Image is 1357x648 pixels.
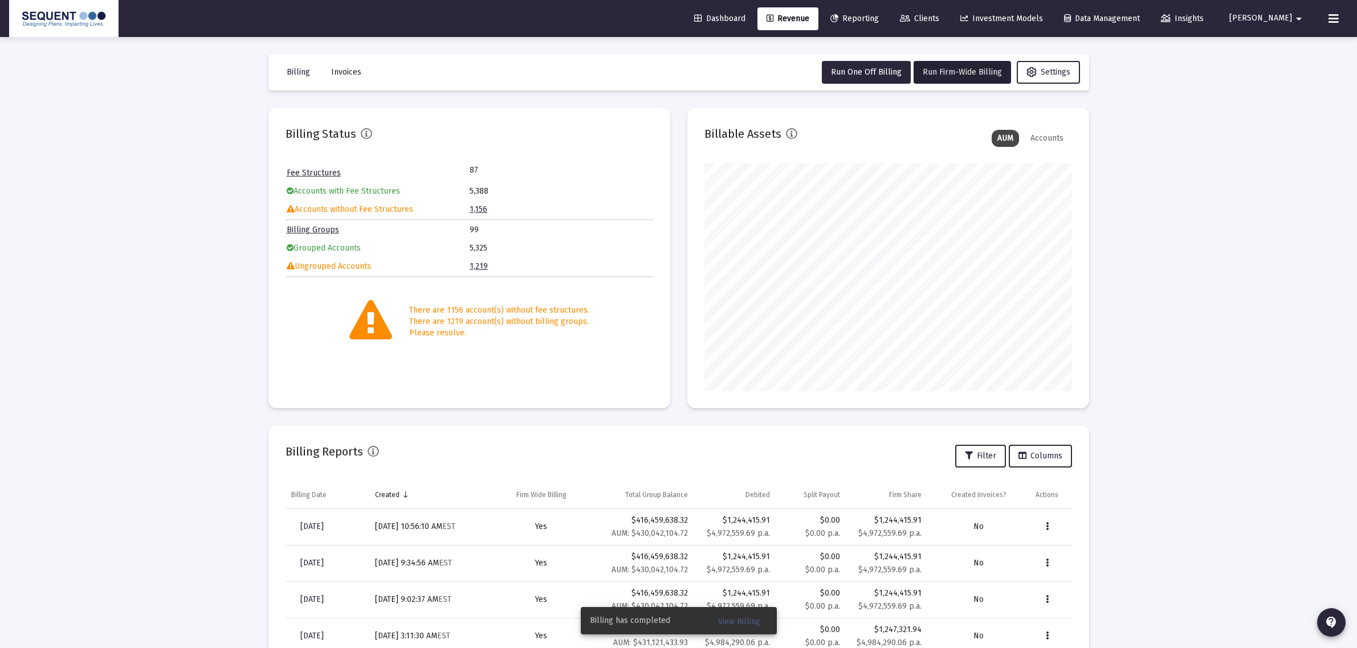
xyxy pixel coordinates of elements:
td: Column Billing Date [286,481,370,508]
mat-icon: arrow_drop_down [1292,7,1306,30]
span: Investment Models [960,14,1043,23]
button: Columns [1009,445,1072,467]
span: Revenue [767,14,809,23]
mat-icon: contact_support [1325,616,1338,629]
td: Column Created Invoices? [927,481,1030,508]
h2: Billable Assets [704,125,781,143]
td: Column Total Group Balance [592,481,694,508]
button: [PERSON_NAME] [1216,7,1319,30]
small: EST [437,631,450,641]
small: $4,972,559.69 p.a. [858,601,922,611]
a: Clients [891,7,948,30]
div: Yes [497,521,586,532]
span: Invoices [331,67,361,77]
button: Run One Off Billing [822,61,911,84]
div: There are 1219 account(s) without billing groups. [409,316,589,327]
div: No [933,594,1024,605]
div: Total Group Balance [625,490,688,499]
div: $1,244,415.91 [699,551,769,563]
span: Settings [1026,67,1070,77]
div: No [933,630,1024,642]
div: Yes [497,594,586,605]
div: No [933,557,1024,569]
button: Settings [1017,61,1080,84]
span: Data Management [1064,14,1140,23]
div: $416,459,638.32 [597,515,688,539]
a: Revenue [757,7,818,30]
td: Column Firm Share [846,481,927,508]
small: AUM: $430,042,104.72 [612,565,688,575]
small: $0.00 p.a. [805,528,840,538]
span: Billing [287,67,310,77]
td: Ungrouped Accounts [287,258,469,275]
small: $4,972,559.69 p.a. [858,528,922,538]
span: View Billing [718,617,760,626]
td: 87 [470,165,561,176]
div: $1,244,415.91 [699,515,769,526]
small: $4,984,290.06 p.a. [857,638,922,647]
td: Column Created [369,481,491,508]
div: There are 1156 account(s) without fee structures. [409,305,589,316]
a: [DATE] [291,625,333,647]
span: Filter [965,451,996,461]
span: Billing has completed [590,615,670,626]
a: 1,219 [470,261,488,271]
button: Invoices [322,61,370,84]
div: Firm Share [889,490,922,499]
span: Columns [1018,451,1062,461]
small: $0.00 p.a. [805,565,840,575]
span: Dashboard [694,14,745,23]
a: Billing Groups [287,225,339,235]
div: [DATE] 9:02:37 AM [375,594,485,605]
a: Data Management [1055,7,1149,30]
div: $0.00 [781,588,841,612]
div: $416,459,638.32 [597,588,688,612]
h2: Billing Reports [286,442,363,461]
small: $4,972,559.69 p.a. [707,528,770,538]
small: EST [439,558,452,568]
div: Firm Wide Billing [516,490,567,499]
span: [DATE] [300,594,324,604]
span: [DATE] [300,631,324,641]
div: Yes [497,557,586,569]
a: Insights [1152,7,1213,30]
small: $4,972,559.69 p.a. [707,565,770,575]
button: Billing [278,61,319,84]
td: Column Debited [694,481,775,508]
div: Yes [497,630,586,642]
div: $416,459,638.32 [597,551,688,576]
span: Insights [1161,14,1204,23]
td: Column Split Payout [776,481,846,508]
div: Billing Date [291,490,327,499]
td: Grouped Accounts [287,240,469,257]
small: EST [438,594,451,604]
td: Accounts without Fee Structures [287,201,469,218]
span: Run Firm-Wide Billing [923,67,1002,77]
a: Dashboard [685,7,755,30]
td: 99 [470,222,652,239]
div: $0.00 [781,551,841,576]
span: [DATE] [300,522,324,531]
small: $0.00 p.a. [805,638,840,647]
span: Clients [900,14,939,23]
div: $1,244,415.91 [699,588,769,599]
a: 1,156 [470,204,487,214]
small: AUM: $430,042,104.72 [612,528,688,538]
div: Created [375,490,400,499]
div: $0.00 [781,515,841,539]
td: Column Actions [1030,481,1071,508]
div: AUM [992,130,1019,147]
span: [PERSON_NAME] [1229,14,1292,23]
h2: Billing Status [286,125,356,143]
button: Run Firm-Wide Billing [914,61,1011,84]
a: [DATE] [291,515,333,538]
div: Accounts [1025,130,1069,147]
small: $0.00 p.a. [805,601,840,611]
div: Debited [745,490,770,499]
div: Actions [1036,490,1058,499]
div: No [933,521,1024,532]
img: Dashboard [18,7,110,30]
button: Filter [955,445,1006,467]
td: Column Firm Wide Billing [491,481,592,508]
span: [DATE] [300,558,324,568]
